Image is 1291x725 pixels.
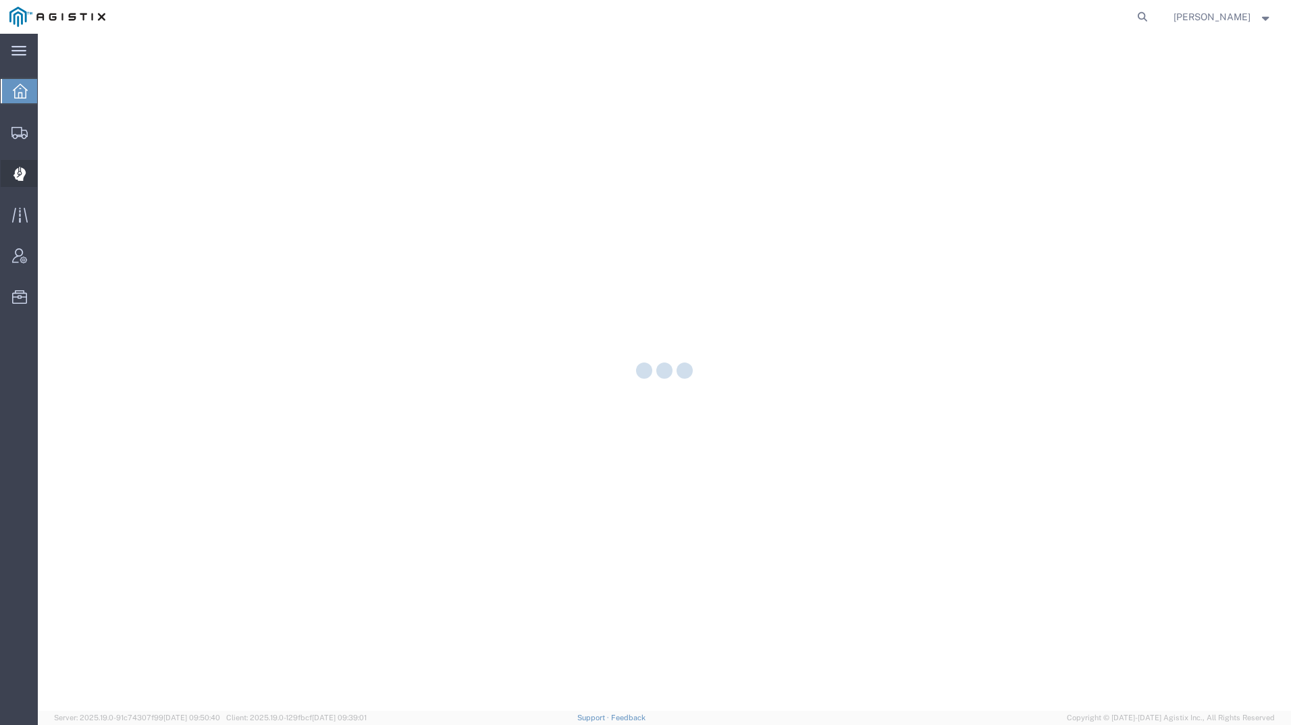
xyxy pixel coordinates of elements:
[577,714,611,722] a: Support
[1174,9,1250,24] span: Jessica Carr
[9,7,105,27] img: logo
[54,714,220,722] span: Server: 2025.19.0-91c74307f99
[1067,712,1275,724] span: Copyright © [DATE]-[DATE] Agistix Inc., All Rights Reserved
[312,714,367,722] span: [DATE] 09:39:01
[1173,9,1273,25] button: [PERSON_NAME]
[163,714,220,722] span: [DATE] 09:50:40
[226,714,367,722] span: Client: 2025.19.0-129fbcf
[611,714,645,722] a: Feedback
